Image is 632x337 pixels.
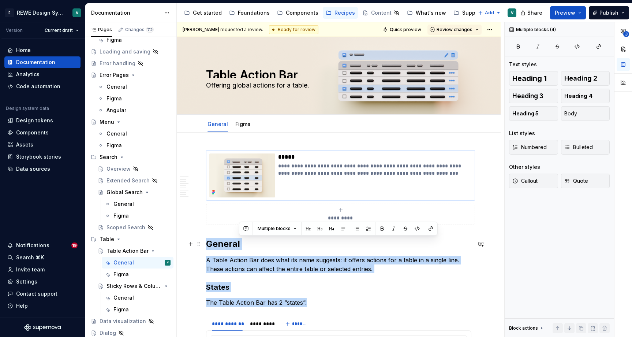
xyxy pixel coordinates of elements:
div: Figma [113,306,129,313]
a: Overview [95,163,173,175]
div: Code automation [16,83,60,90]
div: Table Action Bar [106,247,149,255]
a: Figma [95,93,173,104]
div: Sticky Rows & Columns [106,282,162,290]
div: Menu [100,118,114,126]
button: Review changes [427,25,482,35]
span: Callout [512,177,538,185]
a: Angular [95,104,173,116]
div: REWE Design System [17,9,64,16]
div: Scoped Search [106,224,145,231]
div: Error Pages [100,71,129,79]
div: Figma [106,95,122,102]
button: Heading 3 [509,89,558,103]
div: Overview [106,165,131,173]
div: Analytics [16,71,40,78]
button: Current draft [41,25,82,36]
a: General [95,81,173,93]
div: General [106,83,127,90]
a: Settings [4,276,81,288]
button: Publish [589,6,629,19]
div: Get started [193,9,222,16]
p: The Table Action Bar has 2 “states”: [206,298,471,307]
div: Documentation [91,9,160,16]
div: Text styles [509,61,537,68]
div: General [106,130,127,137]
span: Review changes [437,27,472,33]
div: Data visualization [100,318,146,325]
span: requested a review. [183,27,263,33]
a: Sticky Rows & Columns [95,280,173,292]
button: Help [4,300,81,312]
a: Data sources [4,163,81,175]
div: Figma [113,271,129,278]
div: Changes [125,27,154,33]
a: General [95,128,173,140]
div: V [511,10,513,16]
a: Get started [181,7,225,19]
div: Dialog [100,329,116,337]
div: V [76,10,78,16]
a: Error handling [88,58,173,69]
div: Search ⌘K [16,254,44,261]
span: Publish [599,9,618,16]
button: Quick preview [381,25,425,35]
div: Foundations [238,9,270,16]
a: Recipes [323,7,358,19]
div: Components [286,9,318,16]
div: Pages [91,27,112,33]
div: Search [88,151,173,163]
div: General [113,259,134,266]
span: Current draft [45,27,73,33]
span: Preview [555,9,575,16]
a: Documentation [4,56,81,68]
div: General [113,294,134,301]
div: Loading and saving [100,48,150,55]
span: Heading 2 [564,75,597,82]
button: RREWE Design SystemV [1,5,83,21]
button: Add [476,8,503,18]
button: Quote [561,174,610,188]
div: Recipes [334,9,355,16]
button: Body [561,106,610,121]
div: Invite team [16,266,45,273]
div: Documentation [16,59,55,66]
div: General [205,116,231,132]
div: Design system data [6,105,49,111]
a: Figma [95,34,173,46]
button: Callout [509,174,558,188]
a: GeneralV [102,257,173,269]
a: Figma [95,140,173,151]
div: Block actions [509,323,545,333]
svg: Supernova Logo [24,324,61,331]
a: Content [359,7,403,19]
div: Ready for review [269,25,318,34]
div: Components [16,129,49,136]
button: Numbered [509,140,558,155]
div: Table [88,233,173,245]
div: Other styles [509,163,540,171]
a: Table Action Bar [95,245,173,257]
span: [PERSON_NAME] [183,27,219,32]
span: 72 [146,27,154,33]
a: Error Pages [88,69,173,81]
div: Storybook stories [16,153,61,160]
span: Quick preview [390,27,421,33]
div: List styles [509,130,535,137]
div: Figma [232,116,254,132]
a: Storybook stories [4,151,81,163]
a: Data visualization [88,315,173,327]
a: General [207,121,228,127]
h3: States [206,282,471,292]
button: Preview [550,6,586,19]
button: Heading 5 [509,106,558,121]
a: General [102,292,173,304]
div: Figma [113,212,129,219]
div: Design tokens [16,117,53,124]
a: Figma [102,269,173,280]
a: Loading and saving [88,46,173,58]
div: Table [100,236,114,243]
a: Analytics [4,68,81,80]
button: Heading 2 [561,71,610,86]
